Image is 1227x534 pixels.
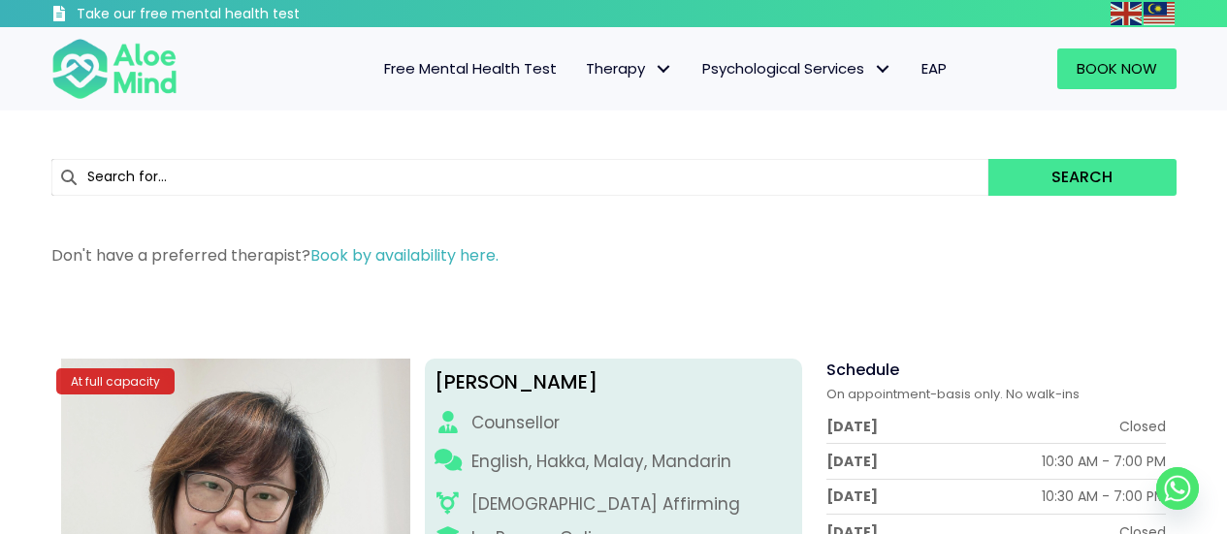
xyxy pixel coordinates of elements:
[1057,48,1177,89] a: Book Now
[869,55,897,83] span: Psychological Services: submenu
[826,385,1080,403] span: On appointment-basis only. No walk-ins
[1156,467,1199,510] a: Whatsapp
[1144,2,1175,25] img: ms
[203,48,961,89] nav: Menu
[51,37,178,101] img: Aloe mind Logo
[826,452,878,471] div: [DATE]
[370,48,571,89] a: Free Mental Health Test
[702,58,892,79] span: Psychological Services
[471,492,740,517] div: [DEMOGRAPHIC_DATA] Affirming
[586,58,673,79] span: Therapy
[921,58,947,79] span: EAP
[56,368,175,394] div: At full capacity
[51,5,404,27] a: Take our free mental health test
[571,48,688,89] a: TherapyTherapy: submenu
[51,244,1177,267] p: Don't have a preferred therapist?
[1111,2,1142,25] img: en
[650,55,678,83] span: Therapy: submenu
[1042,452,1166,471] div: 10:30 AM - 7:00 PM
[51,159,989,196] input: Search for...
[1042,487,1166,506] div: 10:30 AM - 7:00 PM
[471,450,731,474] p: English, Hakka, Malay, Mandarin
[907,48,961,89] a: EAP
[1111,2,1144,24] a: English
[471,411,560,435] div: Counsellor
[435,368,792,396] div: [PERSON_NAME]
[826,359,899,381] span: Schedule
[77,5,404,24] h3: Take our free mental health test
[688,48,907,89] a: Psychological ServicesPsychological Services: submenu
[310,244,499,267] a: Book by availability here.
[384,58,557,79] span: Free Mental Health Test
[826,417,878,436] div: [DATE]
[1144,2,1177,24] a: Malay
[1077,58,1157,79] span: Book Now
[826,487,878,506] div: [DATE]
[988,159,1176,196] button: Search
[1119,417,1166,436] div: Closed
